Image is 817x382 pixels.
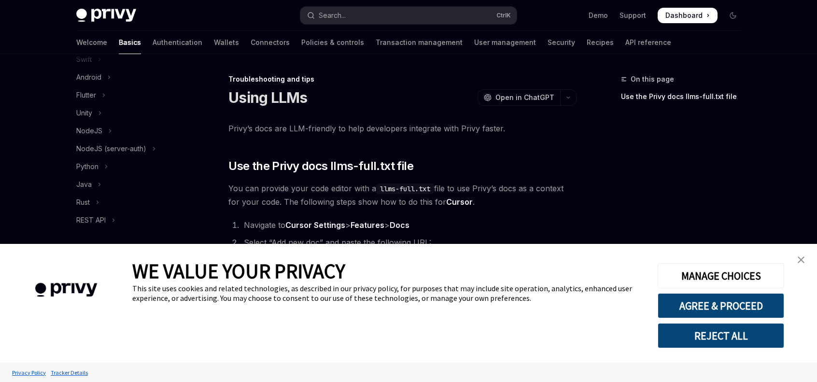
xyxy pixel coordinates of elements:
[798,256,804,263] img: close banner
[620,11,646,20] a: Support
[10,364,48,381] a: Privacy Policy
[478,89,560,106] button: Open in ChatGPT
[228,122,577,135] span: Privy’s docs are LLM-friendly to help developers integrate with Privy faster.
[495,93,554,102] span: Open in ChatGPT
[132,283,643,303] div: This site uses cookies and related technologies, as described in our privacy policy, for purposes...
[658,8,718,23] a: Dashboard
[69,122,192,140] button: Toggle NodeJS section
[228,74,577,84] div: Troubleshooting and tips
[214,31,239,54] a: Wallets
[228,89,308,106] h1: Using LLMs
[791,250,811,269] a: close banner
[76,89,96,101] div: Flutter
[251,31,290,54] a: Connectors
[301,31,364,54] a: Policies & controls
[244,220,409,230] span: Navigate to > >
[76,71,101,83] div: Android
[69,158,192,175] button: Toggle Python section
[132,258,345,283] span: WE VALUE YOUR PRIVACY
[69,176,192,193] button: Toggle Java section
[725,8,741,23] button: Toggle dark mode
[376,31,463,54] a: Transaction management
[119,31,141,54] a: Basics
[69,104,192,122] button: Toggle Unity section
[244,238,431,247] span: Select “Add new doc” and paste the following URL:
[69,86,192,104] button: Toggle Flutter section
[548,31,575,54] a: Security
[69,69,192,86] button: Toggle Android section
[621,89,748,104] a: Use the Privy docs llms-full.txt file
[69,212,192,229] button: Toggle REST API section
[48,364,90,381] a: Tracker Details
[589,11,608,20] a: Demo
[76,214,106,226] div: REST API
[631,73,674,85] span: On this page
[76,9,136,22] img: dark logo
[376,184,434,194] code: llms-full.txt
[228,158,413,174] span: Use the Privy docs llms-full.txt file
[300,7,517,24] button: Open search
[496,12,511,19] span: Ctrl K
[69,194,192,211] button: Toggle Rust section
[351,220,384,230] strong: Features
[625,31,671,54] a: API reference
[665,11,703,20] span: Dashboard
[76,197,90,208] div: Rust
[474,31,536,54] a: User management
[587,31,614,54] a: Recipes
[285,220,345,230] strong: Cursor Settings
[14,269,118,311] img: company logo
[76,125,102,137] div: NodeJS
[658,293,784,318] button: AGREE & PROCEED
[228,182,577,209] span: You can provide your code editor with a file to use Privy’s docs as a context for your code. The ...
[658,263,784,288] button: MANAGE CHOICES
[69,140,192,157] button: Toggle NodeJS (server-auth) section
[153,31,202,54] a: Authentication
[390,220,409,230] strong: Docs
[76,107,92,119] div: Unity
[446,197,473,207] a: Cursor
[76,143,146,155] div: NodeJS (server-auth)
[76,31,107,54] a: Welcome
[319,10,346,21] div: Search...
[76,179,92,190] div: Java
[76,161,99,172] div: Python
[658,323,784,348] button: REJECT ALL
